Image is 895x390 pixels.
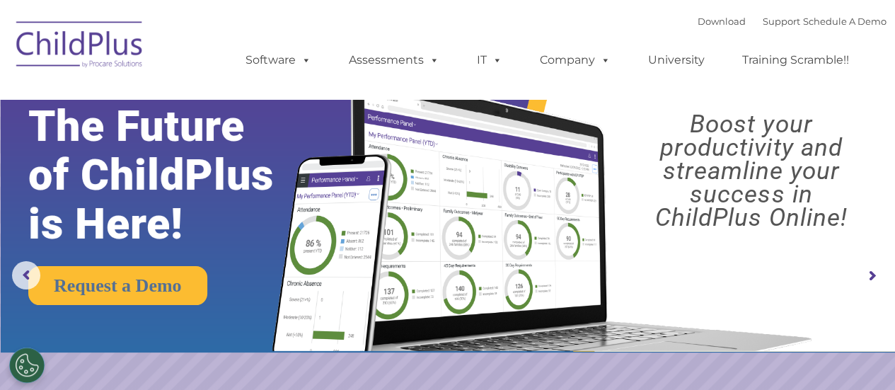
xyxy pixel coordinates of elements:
[197,151,257,162] span: Phone number
[526,46,625,74] a: Company
[28,102,314,248] rs-layer: The Future of ChildPlus is Here!
[28,266,207,305] a: Request a Demo
[231,46,325,74] a: Software
[763,16,800,27] a: Support
[335,46,454,74] a: Assessments
[634,46,719,74] a: University
[9,11,151,82] img: ChildPlus by Procare Solutions
[698,16,887,27] font: |
[698,16,746,27] a: Download
[197,93,240,104] span: Last name
[9,348,45,383] button: Cookies Settings
[803,16,887,27] a: Schedule A Demo
[463,46,516,74] a: IT
[618,113,884,229] rs-layer: Boost your productivity and streamline your success in ChildPlus Online!
[728,46,863,74] a: Training Scramble!!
